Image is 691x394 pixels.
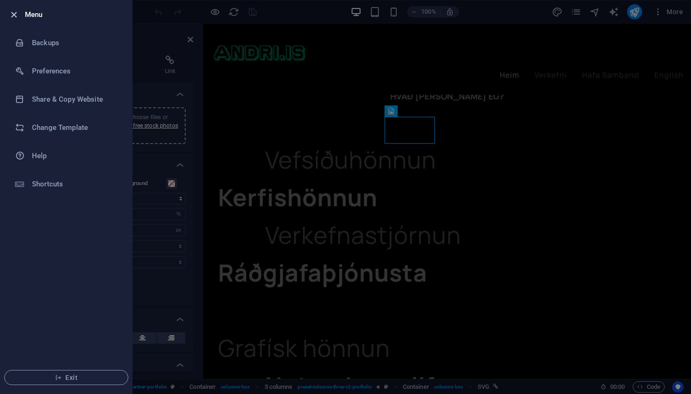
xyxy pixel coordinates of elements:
[4,370,128,385] button: Exit
[32,65,119,77] h6: Preferences
[12,374,120,381] span: Exit
[32,122,119,133] h6: Change Template
[32,37,119,48] h6: Backups
[32,178,119,190] h6: Shortcuts
[32,150,119,161] h6: Help
[25,9,125,20] h6: Menu
[0,142,132,170] a: Help
[32,94,119,105] h6: Share & Copy Website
